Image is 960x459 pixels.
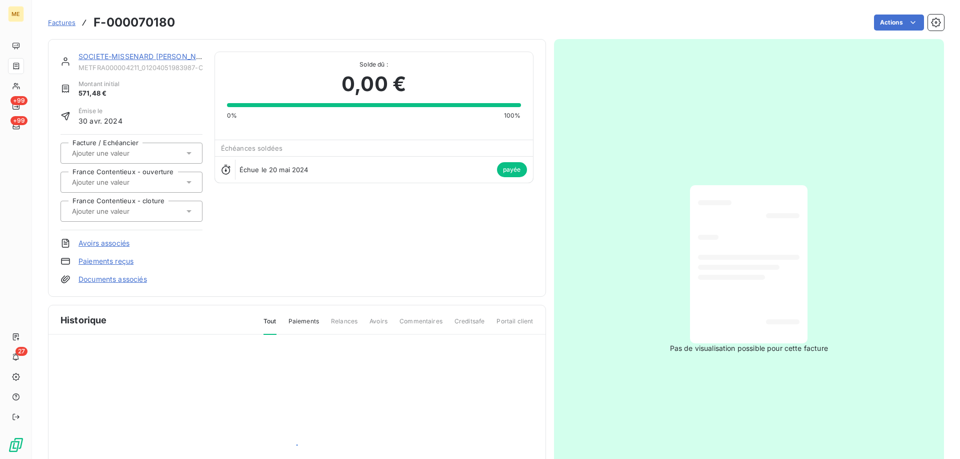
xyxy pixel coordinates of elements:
a: Factures [48,18,75,28]
span: Solde dû : [227,60,521,69]
span: Portail client [496,317,533,334]
span: Factures [48,19,75,27]
span: Paiements [288,317,319,334]
span: Commentaires [399,317,442,334]
span: Relances [331,317,357,334]
span: Historique [60,313,107,327]
input: Ajouter une valeur [71,207,171,216]
span: +99 [10,96,27,105]
a: Documents associés [78,274,147,284]
span: 0% [227,111,237,120]
a: Paiements reçus [78,256,133,266]
span: Pas de visualisation possible pour cette facture [670,343,828,353]
a: SOCIETE-MISSENARD [PERSON_NAME] B [78,52,221,61]
input: Ajouter une valeur [71,178,171,187]
a: Avoirs associés [78,238,129,248]
span: Montant initial [78,80,119,89]
span: Tout [263,317,276,335]
img: Logo LeanPay [8,437,24,453]
span: 571,48 € [78,89,119,99]
span: 30 avr. 2024 [78,116,122,126]
span: Émise le [78,107,122,116]
span: Échue le 20 mai 2024 [239,166,308,174]
span: METFRA000004211_01204051983987-CA1 [78,64,202,72]
span: 27 [15,347,27,356]
span: +99 [10,116,27,125]
span: 100% [504,111,521,120]
span: 0,00 € [341,69,406,99]
button: Actions [874,15,924,31]
span: Avoirs [369,317,387,334]
div: ME [8,6,24,22]
input: Ajouter une valeur [71,149,171,158]
span: Échéances soldées [221,144,283,152]
span: payée [497,162,527,177]
h3: F-000070180 [93,14,175,32]
span: Creditsafe [454,317,485,334]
